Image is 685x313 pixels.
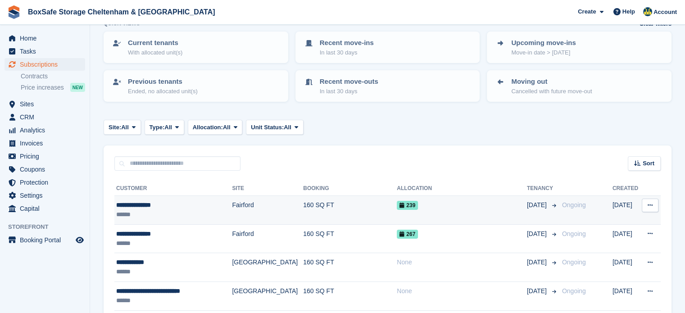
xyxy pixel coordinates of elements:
[303,253,397,282] td: 160 SQ FT
[223,123,231,132] span: All
[21,72,85,81] a: Contracts
[5,189,85,202] a: menu
[20,234,74,246] span: Booking Portal
[5,111,85,123] a: menu
[612,224,640,253] td: [DATE]
[20,189,74,202] span: Settings
[612,181,640,196] th: Created
[232,281,303,310] td: [GEOGRAPHIC_DATA]
[511,48,576,57] p: Move-in date > [DATE]
[5,58,85,71] a: menu
[21,82,85,92] a: Price increases NEW
[232,196,303,225] td: Fairford
[562,201,586,209] span: Ongoing
[20,163,74,176] span: Coupons
[5,234,85,246] a: menu
[622,7,635,16] span: Help
[612,196,640,225] td: [DATE]
[70,83,85,92] div: NEW
[284,123,291,132] span: All
[303,224,397,253] td: 160 SQ FT
[5,202,85,215] a: menu
[5,163,85,176] a: menu
[232,181,303,196] th: Site
[164,123,172,132] span: All
[121,123,129,132] span: All
[74,235,85,245] a: Preview store
[20,32,74,45] span: Home
[5,32,85,45] a: menu
[511,87,592,96] p: Cancelled with future move-out
[643,7,652,16] img: Kim Virabi
[150,123,165,132] span: Type:
[527,258,549,267] span: [DATE]
[8,222,90,231] span: Storefront
[104,120,141,135] button: Site: All
[5,45,85,58] a: menu
[20,176,74,189] span: Protection
[397,230,418,239] span: 267
[104,71,287,101] a: Previous tenants Ended, no allocated unit(s)
[320,77,378,87] p: Recent move-outs
[20,124,74,136] span: Analytics
[7,5,21,19] img: stora-icon-8386f47178a22dfd0bd8f6a31ec36ba5ce8667c1dd55bd0f319d3a0aa187defe.svg
[303,196,397,225] td: 160 SQ FT
[21,83,64,92] span: Price increases
[20,45,74,58] span: Tasks
[104,32,287,62] a: Current tenants With allocated unit(s)
[145,120,184,135] button: Type: All
[578,7,596,16] span: Create
[397,181,527,196] th: Allocation
[109,123,121,132] span: Site:
[128,77,198,87] p: Previous tenants
[397,286,527,296] div: None
[20,150,74,163] span: Pricing
[562,287,586,295] span: Ongoing
[320,48,374,57] p: In last 30 days
[562,230,586,237] span: Ongoing
[488,71,671,101] a: Moving out Cancelled with future move-out
[20,137,74,150] span: Invoices
[488,32,671,62] a: Upcoming move-ins Move-in date > [DATE]
[114,181,232,196] th: Customer
[5,176,85,189] a: menu
[527,286,549,296] span: [DATE]
[296,32,479,62] a: Recent move-ins In last 30 days
[20,98,74,110] span: Sites
[527,181,558,196] th: Tenancy
[5,150,85,163] a: menu
[20,58,74,71] span: Subscriptions
[303,181,397,196] th: Booking
[5,137,85,150] a: menu
[193,123,223,132] span: Allocation:
[232,253,303,282] td: [GEOGRAPHIC_DATA]
[527,229,549,239] span: [DATE]
[5,98,85,110] a: menu
[20,202,74,215] span: Capital
[320,38,374,48] p: Recent move-ins
[24,5,218,19] a: BoxSafe Storage Cheltenham & [GEOGRAPHIC_DATA]
[128,48,182,57] p: With allocated unit(s)
[320,87,378,96] p: In last 30 days
[303,281,397,310] td: 160 SQ FT
[397,258,527,267] div: None
[296,71,479,101] a: Recent move-outs In last 30 days
[643,159,654,168] span: Sort
[511,77,592,87] p: Moving out
[562,259,586,266] span: Ongoing
[5,124,85,136] a: menu
[397,201,418,210] span: 239
[612,253,640,282] td: [DATE]
[232,224,303,253] td: Fairford
[20,111,74,123] span: CRM
[128,38,182,48] p: Current tenants
[251,123,284,132] span: Unit Status:
[653,8,677,17] span: Account
[612,281,640,310] td: [DATE]
[246,120,303,135] button: Unit Status: All
[128,87,198,96] p: Ended, no allocated unit(s)
[511,38,576,48] p: Upcoming move-ins
[527,200,549,210] span: [DATE]
[188,120,243,135] button: Allocation: All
